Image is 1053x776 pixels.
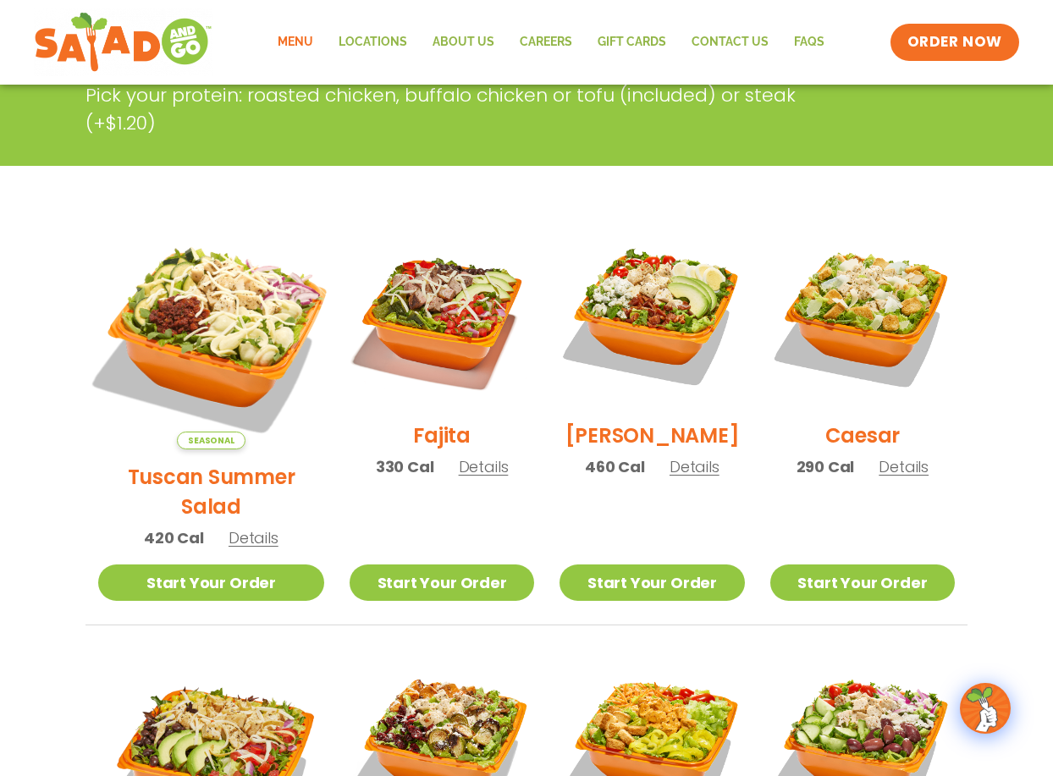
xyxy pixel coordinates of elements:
span: Details [459,456,509,477]
span: 290 Cal [797,455,855,478]
span: Details [670,456,719,477]
a: FAQs [781,23,837,62]
a: Start Your Order [770,564,955,601]
span: 420 Cal [144,526,204,549]
img: wpChatIcon [962,685,1009,732]
span: Seasonal [177,432,245,449]
a: Menu [265,23,326,62]
span: 460 Cal [585,455,645,478]
img: Product photo for Fajita Salad [350,223,534,408]
a: GIFT CARDS [585,23,679,62]
span: Details [879,456,929,477]
img: Product photo for Cobb Salad [560,223,744,408]
h2: Caesar [825,421,901,450]
a: Contact Us [679,23,781,62]
a: ORDER NOW [890,24,1019,61]
span: 330 Cal [376,455,434,478]
a: Start Your Order [98,564,324,601]
h2: [PERSON_NAME] [565,421,740,450]
img: Product photo for Tuscan Summer Salad [79,204,344,469]
h2: Tuscan Summer Salad [98,462,324,521]
h2: Fajita [413,421,471,450]
p: Pick your protein: roasted chicken, buffalo chicken or tofu (included) or steak (+$1.20) [85,81,839,137]
img: Product photo for Caesar Salad [770,223,955,408]
nav: Menu [265,23,837,62]
img: new-SAG-logo-768×292 [34,8,212,76]
a: Start Your Order [560,564,744,601]
a: About Us [420,23,507,62]
span: Details [229,527,278,548]
a: Locations [326,23,420,62]
a: Start Your Order [350,564,534,601]
span: ORDER NOW [907,32,1002,52]
a: Careers [507,23,585,62]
